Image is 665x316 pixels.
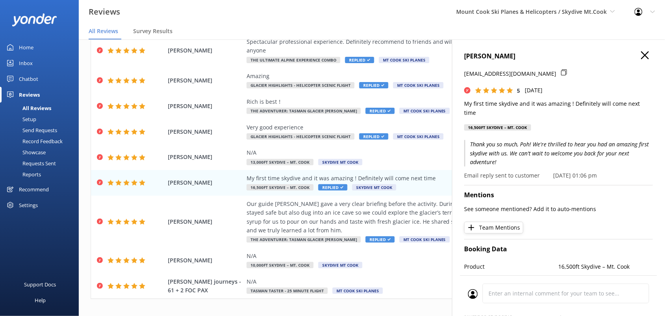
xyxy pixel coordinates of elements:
[247,288,328,294] span: Tasman Taster - 25 minute flight
[35,292,46,308] div: Help
[247,148,600,157] div: N/A
[247,159,314,165] span: 13,000ft Skydive – Mt. Cook
[393,133,444,140] span: Mt Cook Ski Planes
[352,184,396,191] span: Skydive Mt Cook
[12,13,57,26] img: yonder-white-logo.png
[464,124,531,131] div: 16,500ft Skydive – Mt. Cook
[5,125,79,136] a: Send Requests
[247,252,600,260] div: N/A
[559,262,654,271] p: 16,500ft Skydive – Mt. Cook
[89,27,118,35] span: All Reviews
[5,125,57,136] div: Send Requests
[5,147,79,158] a: Showcase
[168,76,243,85] span: [PERSON_NAME]
[247,37,600,55] div: Spectacular professional experience. Definitely recommend to friends and will return next time I ...
[5,114,79,125] a: Setup
[19,71,38,87] div: Chatbot
[247,184,314,191] span: 16,500ft Skydive – Mt. Cook
[399,236,450,243] span: Mt Cook Ski Planes
[359,82,388,88] span: Replied
[464,99,653,117] p: My first time skydive and it was amazing ! Definitely will come next time
[379,57,429,63] span: Mt Cook Ski Planes
[247,236,361,243] span: The Adventurer: Tasman Glacier [PERSON_NAME]
[464,205,653,213] p: See someone mentioned? Add it to auto-mentions
[247,57,340,63] span: The Ultimate Alpine Experience Combo
[5,147,46,158] div: Showcase
[464,171,540,180] p: Email reply sent to customer
[517,87,520,94] span: 5
[168,127,243,136] span: [PERSON_NAME]
[24,277,56,292] div: Support Docs
[399,108,450,114] span: Mt Cook Ski Planes
[5,136,63,147] div: Record Feedback
[464,69,557,78] p: [EMAIL_ADDRESS][DOMAIN_NAME]
[168,46,243,55] span: [PERSON_NAME]
[19,197,38,213] div: Settings
[464,262,559,271] p: Product
[247,97,600,106] div: Rich is best！
[366,108,395,114] span: Replied
[247,133,355,140] span: Glacier Highlights - Helicopter Scenic flight
[641,51,649,60] button: Close
[318,262,362,268] span: Skydive Mt Cook
[464,190,653,200] h4: Mentions
[168,256,243,265] span: [PERSON_NAME]
[247,72,600,80] div: Amazing
[366,236,395,243] span: Replied
[168,153,243,161] span: [PERSON_NAME]
[464,140,653,166] p: Thank you so much, Poh! We're thrilled to hear you had an amazing first skydive with us. We can't...
[247,277,600,286] div: N/A
[318,159,362,165] span: Skydive Mt Cook
[468,289,478,299] img: user_profile.svg
[5,169,41,180] div: Reports
[168,277,243,295] span: [PERSON_NAME] journeys - 61 + 2 FOC PAX
[525,86,543,95] p: [DATE]
[554,171,597,180] p: [DATE] 01:06 pm
[345,57,374,63] span: Replied
[5,114,36,125] div: Setup
[247,174,600,183] div: My first time skydive and it was amazing ! Definitely will come next time
[5,103,79,114] a: All Reviews
[464,51,653,62] h4: [PERSON_NAME]
[19,181,49,197] div: Recommend
[19,87,40,103] div: Reviews
[19,55,33,71] div: Inbox
[247,108,361,114] span: The Adventurer: Tasman Glacier [PERSON_NAME]
[332,288,383,294] span: Mt Cook Ski Planes
[168,102,243,110] span: [PERSON_NAME]
[359,133,388,140] span: Replied
[247,123,600,132] div: Very good experience
[168,217,243,226] span: [PERSON_NAME]
[247,262,314,268] span: 10,000ft Skydive – Mt. Cook
[5,136,79,147] a: Record Feedback
[168,178,243,187] span: [PERSON_NAME]
[5,169,79,180] a: Reports
[464,244,653,254] h4: Booking Data
[318,184,347,191] span: Replied
[5,158,56,169] div: Requests Sent
[19,39,33,55] div: Home
[89,6,120,18] h3: Reviews
[5,158,79,169] a: Requests Sent
[457,8,607,15] span: Mount Cook Ski Planes & Helicopters / Skydive Mt.Cook
[247,82,355,88] span: Glacier Highlights - Helicopter Scenic flight
[247,200,600,235] div: Our guide [PERSON_NAME] gave a very clear briefing before the activity. During the experience, he...
[464,222,524,234] button: Team Mentions
[133,27,173,35] span: Survey Results
[5,103,51,114] div: All Reviews
[393,82,444,88] span: Mt Cook Ski Planes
